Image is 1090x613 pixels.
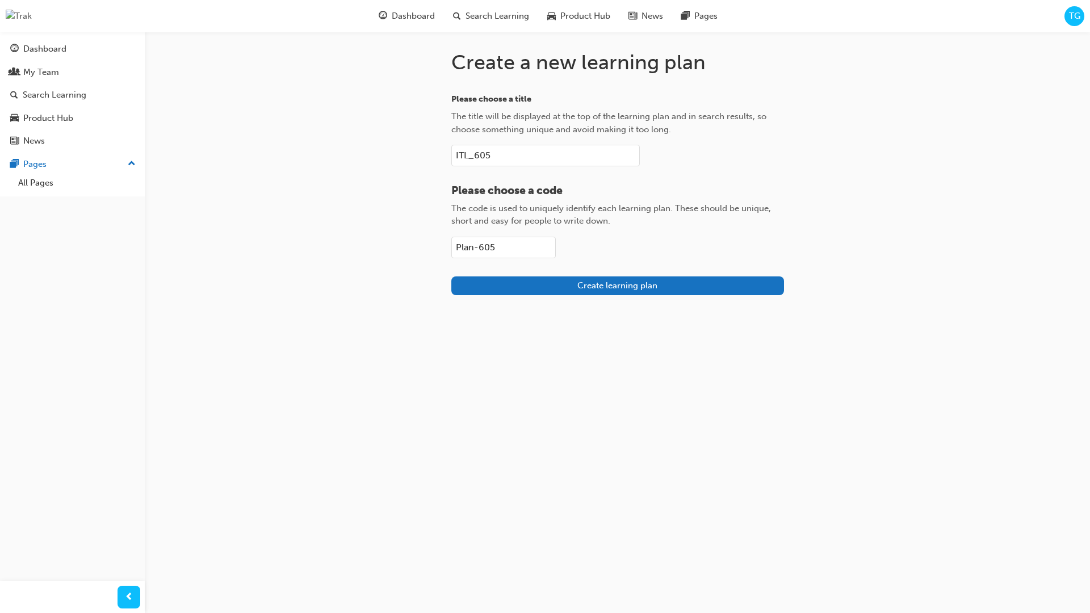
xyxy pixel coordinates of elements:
p: Please choose a title [451,93,784,106]
img: Trak [6,10,32,23]
span: Product Hub [560,10,610,23]
span: car-icon [547,9,556,23]
span: pages-icon [681,9,690,23]
a: All Pages [14,174,140,192]
span: search-icon [10,90,18,100]
a: News [5,131,140,152]
input: Please choose a titleThe title will be displayed at the top of the learning plan and in search re... [451,145,640,166]
button: TG [1064,6,1084,26]
span: TG [1069,10,1080,23]
input: Please choose a codeThe code is used to uniquely identify each learning plan. These should be uni... [451,237,556,258]
div: News [23,135,45,148]
span: The code is used to uniquely identify each learning plan. These should be unique, short and easy ... [451,203,771,226]
a: guage-iconDashboard [370,5,444,28]
span: car-icon [10,114,19,124]
button: Pages [5,154,140,175]
a: pages-iconPages [672,5,727,28]
a: news-iconNews [619,5,672,28]
span: The title will be displayed at the top of the learning plan and in search results, so choose some... [451,111,766,135]
a: Search Learning [5,85,140,106]
button: DashboardMy TeamSearch LearningProduct HubNews [5,36,140,154]
span: guage-icon [379,9,387,23]
span: Create learning plan [577,280,657,291]
a: My Team [5,62,140,83]
a: Product Hub [5,108,140,129]
a: search-iconSearch Learning [444,5,538,28]
span: up-icon [128,157,136,171]
span: News [642,10,663,23]
span: prev-icon [125,590,133,604]
button: Create learning plan [451,276,784,295]
div: Product Hub [23,112,73,125]
span: search-icon [453,9,461,23]
h1: Create a new learning plan [451,50,784,75]
span: people-icon [10,68,19,78]
span: Dashboard [392,10,435,23]
a: car-iconProduct Hub [538,5,619,28]
a: Dashboard [5,39,140,60]
div: Pages [23,158,47,171]
p: Please choose a code [451,184,784,198]
span: news-icon [10,136,19,146]
span: pages-icon [10,159,19,170]
div: My Team [23,66,59,79]
span: Search Learning [466,10,529,23]
span: guage-icon [10,44,19,54]
span: Pages [694,10,718,23]
div: Dashboard [23,43,66,56]
span: news-icon [628,9,637,23]
div: Search Learning [23,89,86,102]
